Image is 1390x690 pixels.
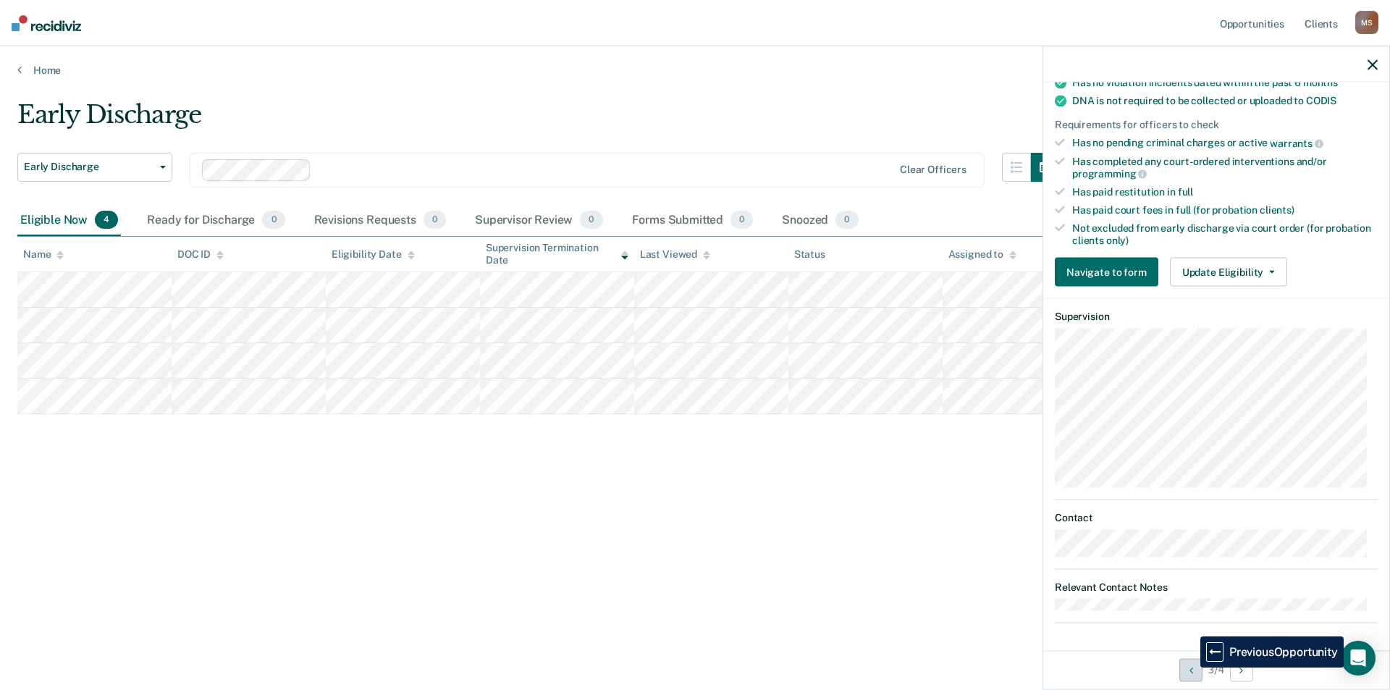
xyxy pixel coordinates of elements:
button: Update Eligibility [1170,258,1287,287]
div: 3 / 4 [1043,650,1389,689]
div: Supervision Termination Date [486,242,628,266]
span: programming [1072,168,1147,180]
div: Open Intercom Messenger [1341,641,1376,676]
div: M S [1355,11,1378,34]
span: warrants [1270,138,1323,149]
dt: Relevant Contact Notes [1055,581,1378,593]
img: Recidiviz [12,15,81,31]
a: Navigate to form [1055,258,1164,287]
span: full [1178,186,1193,198]
div: Ready for Discharge [144,205,287,237]
div: Revisions Requests [311,205,449,237]
button: Next Opportunity [1230,658,1253,681]
span: 4 [95,211,118,230]
span: 0 [730,211,753,230]
div: Has no violation incidents dated within the past 6 [1072,77,1378,89]
div: Assigned to [948,248,1016,261]
div: Last Viewed [640,248,710,261]
span: 0 [424,211,446,230]
a: Home [17,64,1373,77]
span: only) [1106,234,1129,245]
div: Early Discharge [17,100,1060,141]
span: months [1303,77,1338,88]
div: Forms Submitted [629,205,757,237]
div: Status [794,248,825,261]
span: 0 [580,211,602,230]
div: Has paid restitution in [1072,186,1378,198]
div: Has no pending criminal charges or active [1072,137,1378,150]
span: clients) [1260,204,1294,216]
div: Clear officers [900,164,966,176]
div: Not excluded from early discharge via court order (for probation clients [1072,222,1378,246]
div: Has paid court fees in full (for probation [1072,204,1378,216]
button: Previous Opportunity [1179,658,1202,681]
dt: Contact [1055,512,1378,524]
div: Has completed any court-ordered interventions and/or [1072,155,1378,180]
span: CODIS [1306,95,1336,106]
div: Requirements for officers to check [1055,119,1378,131]
div: DNA is not required to be collected or uploaded to [1072,95,1378,107]
div: Supervisor Review [472,205,606,237]
dt: Supervision [1055,311,1378,323]
span: 0 [262,211,285,230]
div: DOC ID [177,248,224,261]
div: Eligible Now [17,205,121,237]
span: Early Discharge [24,161,154,173]
div: Eligibility Date [332,248,415,261]
div: Snoozed [779,205,861,237]
button: Navigate to form [1055,258,1158,287]
div: Name [23,248,64,261]
span: 0 [835,211,858,230]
